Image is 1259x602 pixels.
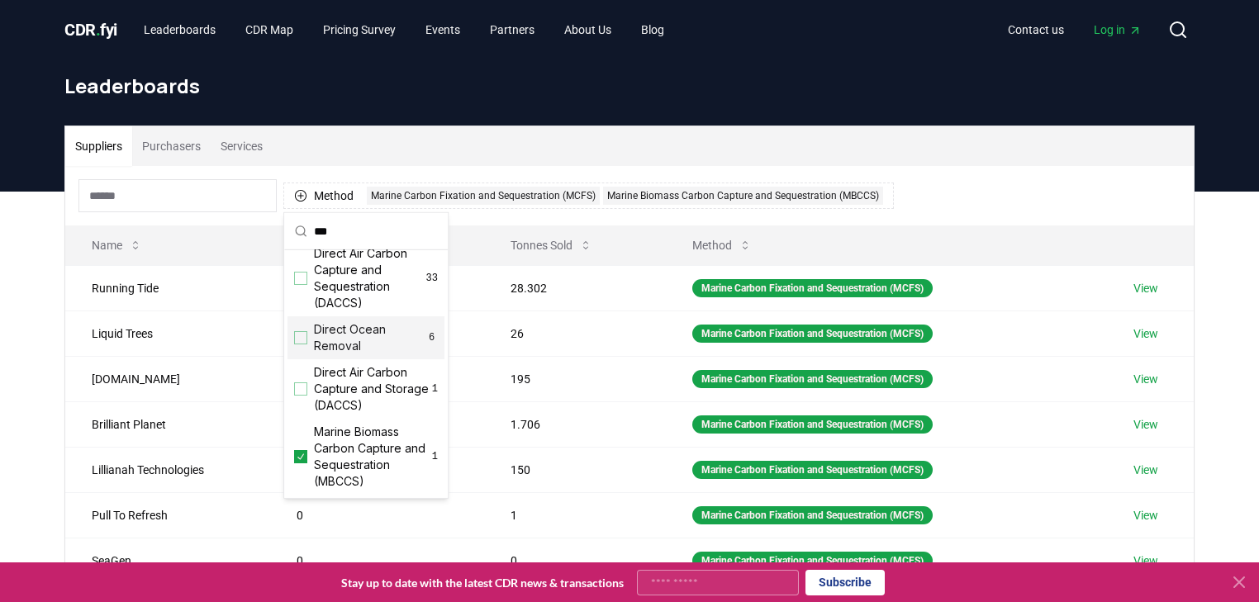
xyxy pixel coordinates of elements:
[484,447,666,492] td: 150
[270,447,484,492] td: 0
[1094,21,1142,38] span: Log in
[484,356,666,401] td: 195
[65,538,270,583] td: SeaGen
[1133,280,1158,296] a: View
[995,15,1155,45] nav: Main
[692,506,933,524] div: Marine Carbon Fixation and Sequestration (MCFS)
[65,356,270,401] td: [DOMAIN_NAME]
[692,552,933,570] div: Marine Carbon Fixation and Sequestration (MCFS)
[1133,371,1158,387] a: View
[484,401,666,447] td: 1.706
[484,492,666,538] td: 1
[551,15,625,45] a: About Us
[270,310,484,356] td: 26
[484,310,666,356] td: 26
[270,538,484,583] td: 0
[78,229,155,262] button: Name
[64,18,117,41] a: CDR.fyi
[314,364,432,414] span: Direct Air Carbon Capture and Storage (DACCS)
[692,370,933,388] div: Marine Carbon Fixation and Sequestration (MCFS)
[64,73,1195,99] h1: Leaderboards
[603,187,883,205] div: Marine Biomass Carbon Capture and Sequestration (MBCCS)
[426,331,439,344] span: 6
[692,325,933,343] div: Marine Carbon Fixation and Sequestration (MCFS)
[211,126,273,166] button: Services
[270,401,484,447] td: 0
[283,182,894,209] button: MethodMarine Carbon Fixation and Sequestration (MCFS)Marine Biomass Carbon Capture and Sequestrat...
[412,15,473,45] a: Events
[65,310,270,356] td: Liquid Trees
[1133,552,1158,569] a: View
[314,424,432,490] span: Marine Biomass Carbon Capture and Sequestration (MBCCS)
[64,20,117,40] span: CDR fyi
[314,321,425,354] span: Direct Ocean Removal
[1133,462,1158,478] a: View
[432,450,438,463] span: 1
[314,245,426,311] span: Direct Air Carbon Capture and Sequestration (DACCS)
[692,415,933,434] div: Marine Carbon Fixation and Sequestration (MCFS)
[132,126,211,166] button: Purchasers
[1133,416,1158,433] a: View
[432,382,438,396] span: 1
[367,187,600,205] div: Marine Carbon Fixation and Sequestration (MCFS)
[497,229,606,262] button: Tonnes Sold
[692,461,933,479] div: Marine Carbon Fixation and Sequestration (MCFS)
[270,265,484,310] td: 22.880
[484,538,666,583] td: 0
[96,20,101,40] span: .
[477,15,548,45] a: Partners
[270,356,484,401] td: 0
[1133,507,1158,524] a: View
[692,279,933,297] div: Marine Carbon Fixation and Sequestration (MCFS)
[65,126,132,166] button: Suppliers
[65,492,270,538] td: Pull To Refresh
[232,15,306,45] a: CDR Map
[628,15,677,45] a: Blog
[679,229,765,262] button: Method
[1133,325,1158,342] a: View
[65,265,270,310] td: Running Tide
[65,447,270,492] td: Lillianah Technologies
[310,15,409,45] a: Pricing Survey
[995,15,1077,45] a: Contact us
[426,272,438,285] span: 33
[484,265,666,310] td: 28.302
[1081,15,1155,45] a: Log in
[131,15,229,45] a: Leaderboards
[131,15,677,45] nav: Main
[65,401,270,447] td: Brilliant Planet
[270,492,484,538] td: 0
